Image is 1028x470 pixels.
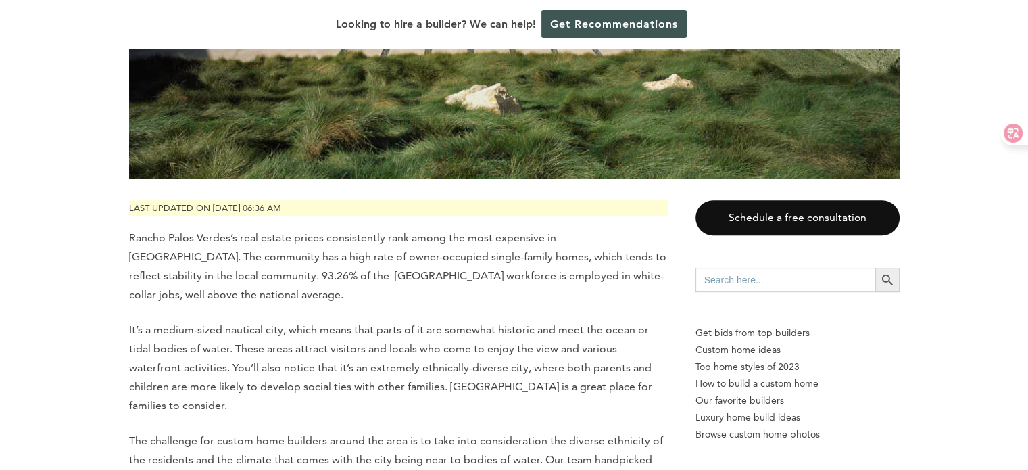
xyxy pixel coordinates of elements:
iframe: Drift Widget Chat Controller [769,373,1012,454]
svg: Search [880,273,895,287]
a: How to build a custom home [695,375,900,392]
a: Custom home ideas [695,342,900,358]
span: Rancho Palos Verdes’s real estate prices consistently rank among the most expensive in [GEOGRAPHI... [129,231,666,301]
a: Get Recommendations [541,10,687,38]
p: Get bids from top builders [695,325,900,342]
input: Search here... [695,268,875,292]
a: Schedule a free consultation [695,200,900,236]
a: Our favorite builders [695,392,900,409]
a: Browse custom home photos [695,426,900,443]
p: Last updated on [DATE] 06:36 am [129,200,668,216]
a: Top home styles of 2023 [695,358,900,375]
span: It’s a medium-sized nautical city, which means that parts of it are somewhat historic and meet th... [129,323,652,412]
a: Luxury home build ideas [695,409,900,426]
